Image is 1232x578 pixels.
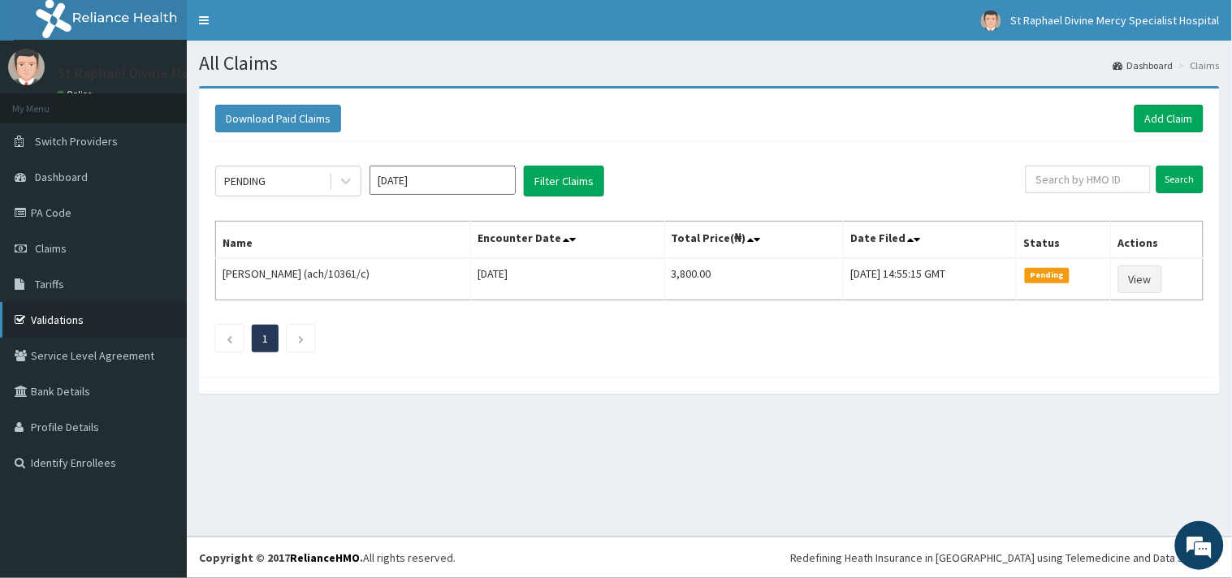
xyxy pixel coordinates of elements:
span: Pending [1025,268,1070,283]
a: RelianceHMO [290,550,360,565]
input: Search by HMO ID [1026,166,1151,193]
li: Claims [1175,58,1220,72]
input: Search [1156,166,1204,193]
a: Add Claim [1135,105,1204,132]
button: Download Paid Claims [215,105,341,132]
footer: All rights reserved. [187,537,1232,578]
span: Claims [35,241,67,256]
th: Actions [1112,222,1204,259]
p: St Raphael Divine Mercy Specialist Hospital [57,66,331,80]
img: User Image [981,11,1001,31]
td: [DATE] 14:55:15 GMT [844,258,1017,300]
th: Encounter Date [471,222,664,259]
td: 3,800.00 [664,258,844,300]
td: [DATE] [471,258,664,300]
div: Redefining Heath Insurance in [GEOGRAPHIC_DATA] using Telemedicine and Data Science! [790,550,1220,566]
input: Select Month and Year [370,166,516,195]
a: Next page [297,331,305,346]
th: Total Price(₦) [664,222,844,259]
div: PENDING [224,173,266,189]
a: Page 1 is your current page [262,331,268,346]
button: Filter Claims [524,166,604,196]
span: Dashboard [35,170,88,184]
a: Online [57,88,96,100]
img: User Image [8,49,45,85]
a: View [1118,265,1162,293]
th: Date Filed [844,222,1017,259]
a: Previous page [226,331,233,346]
h1: All Claims [199,53,1220,74]
td: [PERSON_NAME] (ach/10361/c) [216,258,471,300]
span: Tariffs [35,277,64,291]
th: Name [216,222,471,259]
strong: Copyright © 2017 . [199,550,363,565]
span: Switch Providers [35,134,118,149]
span: St Raphael Divine Mercy Specialist Hospital [1011,13,1220,28]
a: Dashboard [1113,58,1174,72]
th: Status [1017,222,1112,259]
